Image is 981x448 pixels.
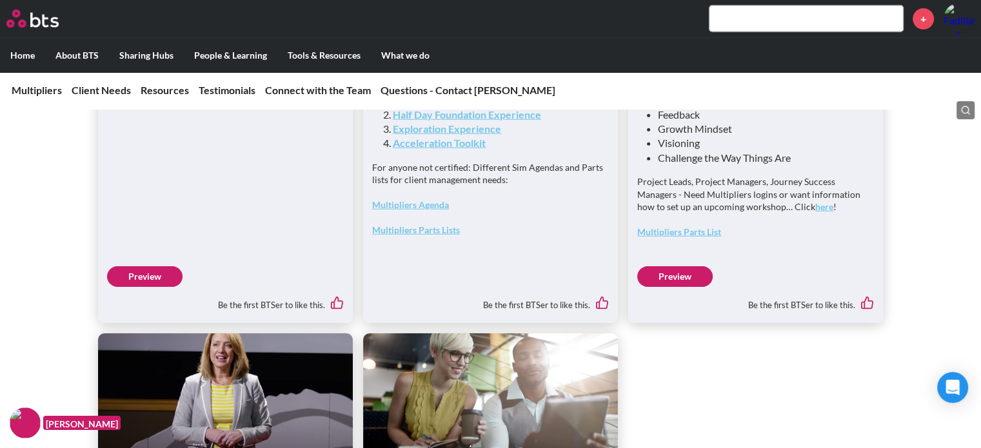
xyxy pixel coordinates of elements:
label: Sharing Hubs [109,39,184,72]
a: Go home [6,10,83,28]
a: Half Day Foundation Experience [393,108,541,121]
label: What we do [371,39,440,72]
li: Growth Mindset [658,122,864,136]
label: Tools & Resources [277,39,371,72]
li: Visioning [658,136,864,150]
img: Fadillah Yuliasari [944,3,975,34]
a: Multipliers [12,84,62,96]
a: Questions - Contact [PERSON_NAME] [381,84,555,96]
a: Multipliers Agenda [372,199,449,210]
label: About BTS [45,39,109,72]
div: Open Intercom Messenger [937,372,968,403]
a: Testimonials [199,84,255,96]
a: Client Needs [72,84,131,96]
a: Exploration Experience [393,122,501,135]
a: + [913,8,934,30]
a: Connect with the Team [265,84,371,96]
label: People & Learning [184,39,277,72]
a: Multipliers Parts List [637,226,721,237]
a: Acceleration Toolkit [393,137,486,149]
p: Project Leads, Project Managers, Journey Success Managers - Need Multipliers logins or want infor... [637,175,874,213]
img: BTS Logo [6,10,59,28]
div: Be the first BTSer to like this. [372,287,609,314]
a: Multipliers Parts Lists [372,224,460,235]
li: Feedback [658,108,864,122]
a: here [815,201,833,212]
div: Be the first BTSer to like this. [107,287,344,314]
a: Profile [944,3,975,34]
li: Challenge the Way Things Are [658,151,864,165]
p: For anyone not certified: Different Sim Agendas and Parts lists for client management needs: [372,161,609,186]
a: Preview [107,266,183,287]
a: Resources [141,84,189,96]
div: Be the first BTSer to like this. [637,287,874,314]
img: F [10,407,41,438]
figcaption: [PERSON_NAME] [43,416,121,431]
a: Preview [637,266,713,287]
